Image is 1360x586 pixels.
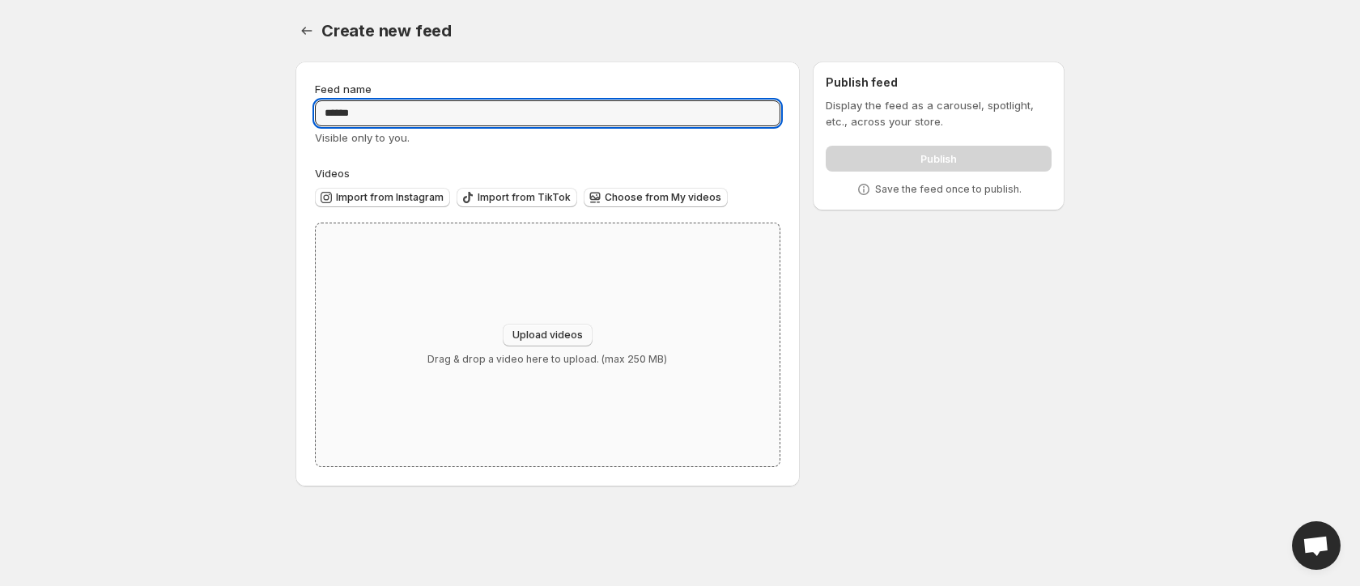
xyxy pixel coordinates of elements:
button: Settings [295,19,318,42]
span: Visible only to you. [315,131,410,144]
button: Choose from My videos [584,188,728,207]
span: Import from Instagram [336,191,444,204]
span: Upload videos [512,329,583,342]
button: Import from TikTok [457,188,577,207]
span: Choose from My videos [605,191,721,204]
button: Upload videos [503,324,593,346]
p: Display the feed as a carousel, spotlight, etc., across your store. [826,97,1052,130]
p: Drag & drop a video here to upload. (max 250 MB) [427,353,667,366]
button: Import from Instagram [315,188,450,207]
h2: Publish feed [826,74,1052,91]
p: Save the feed once to publish. [875,183,1022,196]
span: Import from TikTok [478,191,571,204]
div: Open chat [1292,521,1341,570]
span: Feed name [315,83,372,96]
span: Videos [315,167,350,180]
span: Create new feed [321,21,452,40]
